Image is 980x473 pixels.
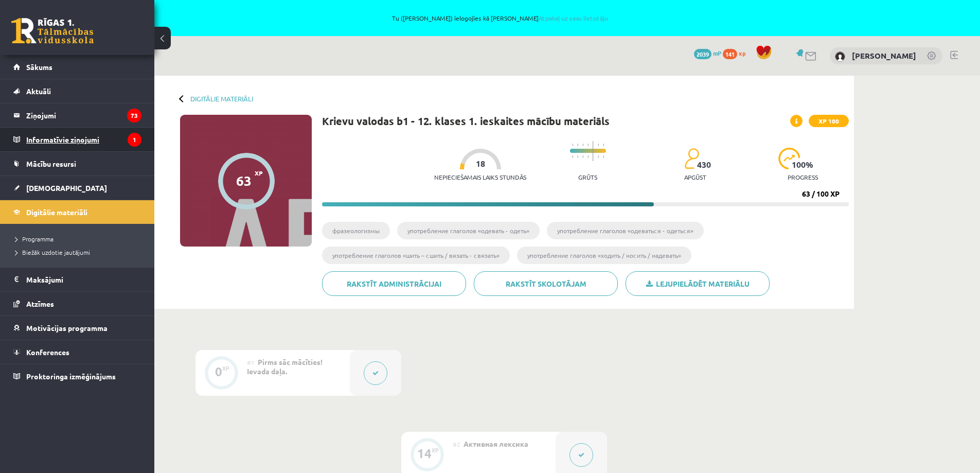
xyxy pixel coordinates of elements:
[222,365,229,371] div: XP
[809,115,849,127] span: XP 100
[684,173,706,181] p: apgūst
[474,271,618,296] a: Rakstīt skolotājam
[26,323,108,332] span: Motivācijas programma
[26,207,87,217] span: Digitālie materiāli
[788,173,818,181] p: progress
[778,148,800,169] img: icon-progress-161ccf0a02000e728c5f80fcf4c31c7af3da0e1684b2b1d7c360e028c24a22f1.svg
[15,234,144,243] a: Programma
[432,447,439,453] div: XP
[852,50,916,61] a: [PERSON_NAME]
[322,222,390,239] li: фразеологизмы
[13,200,141,224] a: Digitālie materiāli
[26,128,141,151] legend: Informatīvie ziņojumi
[539,14,608,22] a: Atpakaļ uz savu lietotāju
[578,173,597,181] p: Grūts
[593,141,594,161] img: icon-long-line-d9ea69661e0d244f92f715978eff75569469978d946b2353a9bb055b3ed8787d.svg
[255,169,263,177] span: XP
[13,268,141,291] a: Maksājumi
[13,128,141,151] a: Informatīvie ziņojumi1
[603,144,604,146] img: icon-short-line-57e1e144782c952c97e751825c79c345078a6d821885a25fce030b3d8c18986b.svg
[517,247,691,264] li: употребление глаголов «ходить / носить / надевать»
[236,173,252,188] div: 63
[694,49,721,57] a: 2039 mP
[13,316,141,340] a: Motivācijas programma
[247,358,255,366] span: #1
[13,55,141,79] a: Sākums
[322,247,510,264] li: употребление глаголов «шить – сшить / вязать - связать»
[464,439,528,448] span: Активная лексика
[247,357,323,376] span: Pirms sāc mācīties! Ievada daļa.
[723,49,737,59] span: 141
[582,144,583,146] img: icon-short-line-57e1e144782c952c97e751825c79c345078a6d821885a25fce030b3d8c18986b.svg
[626,271,770,296] a: Lejupielādēt materiālu
[577,144,578,146] img: icon-short-line-57e1e144782c952c97e751825c79c345078a6d821885a25fce030b3d8c18986b.svg
[13,364,141,388] a: Proktoringa izmēģinājums
[26,103,141,127] legend: Ziņojumi
[13,79,141,103] a: Aktuāli
[15,248,144,257] a: Biežāk uzdotie jautājumi
[26,372,116,381] span: Proktoringa izmēģinājums
[322,271,466,296] a: Rakstīt administrācijai
[572,155,573,158] img: icon-short-line-57e1e144782c952c97e751825c79c345078a6d821885a25fce030b3d8c18986b.svg
[26,347,69,357] span: Konferences
[11,18,94,44] a: Rīgas 1. Tālmācības vidusskola
[587,155,589,158] img: icon-short-line-57e1e144782c952c97e751825c79c345078a6d821885a25fce030b3d8c18986b.svg
[118,15,882,21] span: Tu ([PERSON_NAME]) ielogojies kā [PERSON_NAME]
[127,109,141,122] i: 73
[215,367,222,376] div: 0
[713,49,721,57] span: mP
[13,292,141,316] a: Atzīmes
[694,49,711,59] span: 2039
[417,449,432,458] div: 14
[476,159,485,168] span: 18
[835,51,845,62] img: Tīna Elizabete Klipa
[26,299,54,308] span: Atzīmes
[26,62,52,72] span: Sākums
[397,222,540,239] li: употребление глаголов «одевать - одеть»
[547,222,704,239] li: употребление глаголов «одеваться - одеться»
[598,155,599,158] img: icon-short-line-57e1e144782c952c97e751825c79c345078a6d821885a25fce030b3d8c18986b.svg
[582,155,583,158] img: icon-short-line-57e1e144782c952c97e751825c79c345078a6d821885a25fce030b3d8c18986b.svg
[792,160,814,169] span: 100 %
[26,183,107,192] span: [DEMOGRAPHIC_DATA]
[697,160,711,169] span: 430
[15,248,90,256] span: Biežāk uzdotie jautājumi
[723,49,751,57] a: 141 xp
[587,144,589,146] img: icon-short-line-57e1e144782c952c97e751825c79c345078a6d821885a25fce030b3d8c18986b.svg
[603,155,604,158] img: icon-short-line-57e1e144782c952c97e751825c79c345078a6d821885a25fce030b3d8c18986b.svg
[13,340,141,364] a: Konferences
[13,152,141,176] a: Mācību resursi
[434,173,526,181] p: Nepieciešamais laiks stundās
[577,155,578,158] img: icon-short-line-57e1e144782c952c97e751825c79c345078a6d821885a25fce030b3d8c18986b.svg
[15,235,54,243] span: Programma
[322,115,610,127] h1: Krievu valodas b1 - 12. klases 1. ieskaites mācību materiāls
[13,103,141,127] a: Ziņojumi73
[684,148,699,169] img: students-c634bb4e5e11cddfef0936a35e636f08e4e9abd3cc4e673bd6f9a4125e45ecb1.svg
[598,144,599,146] img: icon-short-line-57e1e144782c952c97e751825c79c345078a6d821885a25fce030b3d8c18986b.svg
[26,159,76,168] span: Mācību resursi
[26,86,51,96] span: Aktuāli
[739,49,745,57] span: xp
[572,144,573,146] img: icon-short-line-57e1e144782c952c97e751825c79c345078a6d821885a25fce030b3d8c18986b.svg
[128,133,141,147] i: 1
[453,440,460,448] span: #2
[13,176,141,200] a: [DEMOGRAPHIC_DATA]
[190,95,253,102] a: Digitālie materiāli
[26,268,141,291] legend: Maksājumi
